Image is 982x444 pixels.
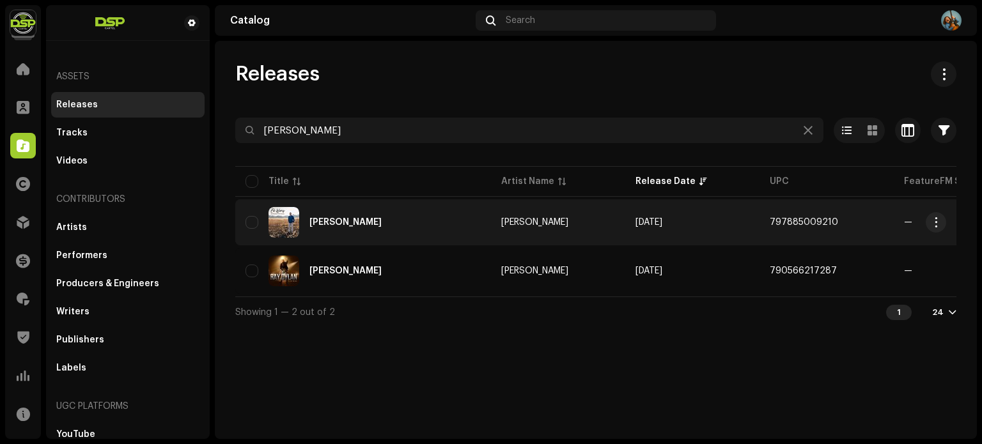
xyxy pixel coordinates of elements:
span: 790566217287 [770,266,837,275]
div: Title [269,175,289,188]
div: [PERSON_NAME] [501,218,568,227]
re-m-nav-item: Tracks [51,120,205,146]
re-m-nav-item: Releases [51,92,205,118]
re-m-nav-item: Publishers [51,327,205,353]
re-m-nav-item: Labels [51,355,205,381]
img: 33ea21d7-5b79-4480-b9f6-40bb395844f9 [56,15,164,31]
span: 797885009210 [770,218,838,227]
img: 337c92e9-c8c2-4d5f-b899-13dae4d4afdd [10,10,36,36]
div: Releases [56,100,98,110]
re-m-nav-item: Writers [51,299,205,325]
span: Wynand Strydom [501,218,615,227]
span: Releases [235,61,320,87]
re-a-nav-header: Assets [51,61,205,92]
div: Producers & Engineers [56,279,159,289]
div: Publishers [56,335,104,345]
span: Oct 25, 2022 [635,266,662,275]
re-a-nav-header: UGC Platforms [51,391,205,422]
div: Release Date [635,175,696,188]
div: Ek Wens [309,266,382,275]
div: Catalog [230,15,471,26]
span: Search [506,15,535,26]
re-m-nav-item: Performers [51,243,205,268]
div: Ek Wens [309,218,382,227]
div: Videos [56,156,88,166]
div: YouTube [56,429,95,440]
span: Mar 1, 2024 [635,218,662,227]
div: Writers [56,307,90,317]
div: Tracks [56,128,88,138]
div: 1 [886,305,912,320]
div: Artist Name [501,175,554,188]
div: 24 [932,307,944,318]
div: Performers [56,250,107,261]
span: Ray Dylan [501,266,615,275]
img: 87f2f830-5f22-45a2-9a77-ff658024d4f7 [269,207,299,238]
img: a9c20937-d912-4078-b7e3-59114d72232d [269,256,299,286]
div: Labels [56,363,86,373]
re-m-nav-item: Producers & Engineers [51,271,205,296]
re-m-nav-item: Artists [51,215,205,240]
re-m-nav-item: Videos [51,148,205,174]
input: Search [235,118,823,143]
re-a-nav-header: Contributors [51,184,205,215]
div: [PERSON_NAME] [501,266,568,275]
img: 2f0439b4-b615-4261-9b3f-13c2a2f2cab5 [941,10,962,31]
div: Artists [56,222,87,233]
span: Showing 1 — 2 out of 2 [235,308,335,317]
